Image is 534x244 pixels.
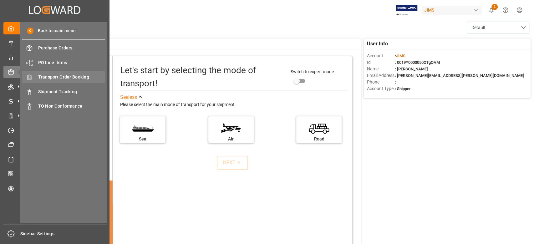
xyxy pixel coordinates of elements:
[211,136,251,142] div: Air
[22,100,105,112] a: TO Non Conformance
[217,156,248,170] button: NEXT
[299,136,338,142] div: Road
[120,101,348,109] div: Please select the main mode of transport for your shipment.
[291,69,334,74] span: Switch to expert mode
[3,51,106,64] a: My Reports
[3,168,106,180] a: CO2 Calculator
[422,6,482,15] div: JIMS
[367,59,395,66] span: Id
[396,53,405,58] span: JIMS
[471,24,486,31] span: Default
[395,80,400,84] span: : —
[22,71,105,83] a: Transport Order Booking
[367,53,395,59] span: Account
[38,103,105,109] span: TO Non Conformance
[33,28,76,34] span: Back to main menu
[3,139,106,151] a: Document Management
[38,89,105,95] span: Shipment Tracking
[22,56,105,69] a: PO Line Items
[3,37,106,49] a: Data Management
[223,159,242,166] div: NEXT
[367,40,388,48] span: User Info
[120,64,284,90] div: Let's start by selecting the mode of transport!
[3,153,106,165] a: Sailing Schedules
[467,22,529,33] button: open menu
[22,42,105,54] a: Purchase Orders
[38,45,105,51] span: Purchase Orders
[367,85,395,92] span: Account Type
[422,4,484,16] button: JIMS
[3,124,106,136] a: Timeslot Management V2
[498,3,512,17] button: Help Center
[20,231,107,237] span: Sidebar Settings
[3,22,106,34] a: My Cockpit
[38,74,105,80] span: Transport Order Booking
[3,182,106,194] a: Tracking Shipment
[396,5,417,16] img: Exertis%20JAM%20-%20Email%20Logo.jpg_1722504956.jpg
[123,136,162,142] div: Sea
[395,67,428,71] span: : [PERSON_NAME]
[395,73,524,78] span: : [PERSON_NAME][EMAIL_ADDRESS][PERSON_NAME][DOMAIN_NAME]
[484,3,498,17] button: show 2 new notifications
[395,86,411,91] span: : Shipper
[367,72,395,79] span: Email Address
[38,59,105,66] span: PO Line Items
[395,60,440,65] span: : 0019Y0000050OTgQAM
[120,94,137,101] div: See less
[395,53,405,58] span: :
[367,66,395,72] span: Name
[22,85,105,98] a: Shipment Tracking
[491,4,498,10] span: 2
[367,79,395,85] span: Phone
